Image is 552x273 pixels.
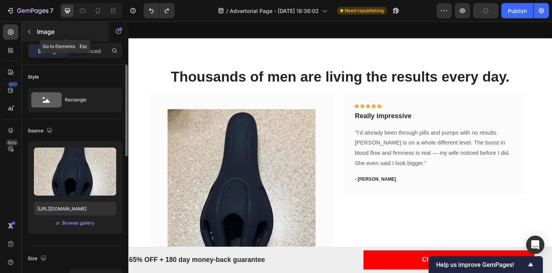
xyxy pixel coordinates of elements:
[38,47,59,55] p: Settings
[37,27,102,36] p: Image
[1,253,222,262] p: 65% OFF + 180 day money-back guarantee
[245,98,415,107] p: Really impressive
[501,3,533,18] button: Publish
[62,220,94,226] div: Browse gallery
[65,91,111,109] div: Rectangle
[34,202,116,215] input: https://example.com/image.jpg
[317,253,375,261] strong: Check Availability
[75,47,101,55] p: Advanced
[7,81,18,87] div: 450
[128,21,552,273] iframe: Design area
[226,7,228,15] span: /
[62,219,95,227] button: Browse gallery
[508,7,527,15] div: Publish
[144,3,174,18] div: Undo/Redo
[230,7,319,15] span: Advertorial Page - [DATE] 18:36:02
[28,254,48,264] div: Size
[28,126,54,136] div: Source
[6,49,451,70] h2: Thousands of men are living the results every day.
[6,140,18,146] div: Beta
[56,218,60,228] span: or
[245,115,415,159] p: "I’d already been through pills and pumps with no results. [PERSON_NAME] is on a whole different ...
[245,166,415,174] p: - [PERSON_NAME]
[436,261,526,268] span: Help us improve GemPages!
[34,148,116,196] img: preview-image
[345,7,384,14] span: Need republishing
[254,247,438,268] a: Check Availability
[28,74,39,80] div: Style
[526,236,544,254] div: Open Intercom Messenger
[436,260,535,269] button: Show survey - Help us improve GemPages!
[50,6,53,15] p: 7
[3,3,57,18] button: 7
